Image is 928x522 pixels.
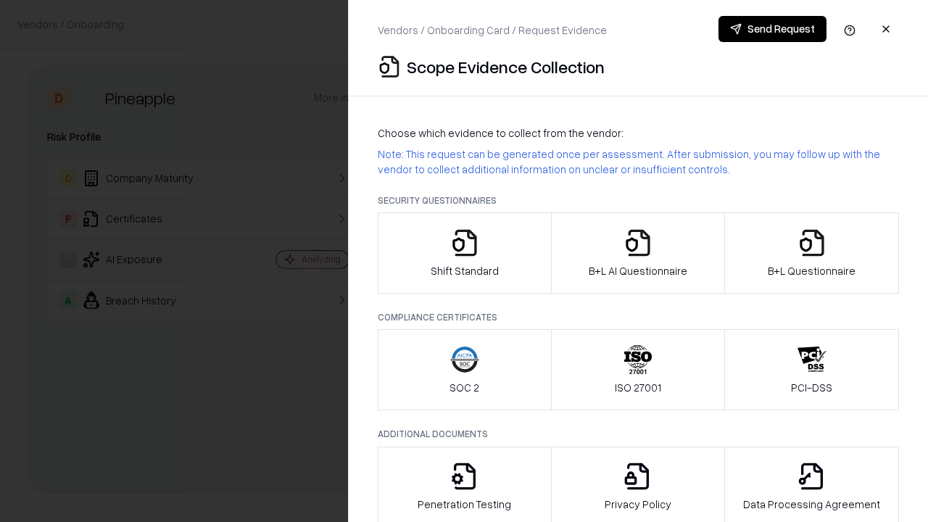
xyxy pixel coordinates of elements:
p: Privacy Policy [605,497,671,512]
p: Additional Documents [378,428,899,440]
button: ISO 27001 [551,329,726,410]
button: PCI-DSS [724,329,899,410]
button: B+L Questionnaire [724,212,899,294]
button: B+L AI Questionnaire [551,212,726,294]
button: Shift Standard [378,212,552,294]
p: SOC 2 [449,380,479,395]
p: ISO 27001 [615,380,661,395]
p: Vendors / Onboarding Card / Request Evidence [378,22,607,38]
p: Choose which evidence to collect from the vendor: [378,125,899,141]
button: Send Request [718,16,826,42]
p: Shift Standard [431,263,499,278]
p: Penetration Testing [418,497,511,512]
p: Security Questionnaires [378,194,899,207]
p: Note: This request can be generated once per assessment. After submission, you may follow up with... [378,146,899,177]
p: PCI-DSS [791,380,832,395]
p: Scope Evidence Collection [407,55,605,78]
p: Data Processing Agreement [743,497,880,512]
p: B+L Questionnaire [768,263,855,278]
p: Compliance Certificates [378,311,899,323]
p: B+L AI Questionnaire [589,263,687,278]
button: SOC 2 [378,329,552,410]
